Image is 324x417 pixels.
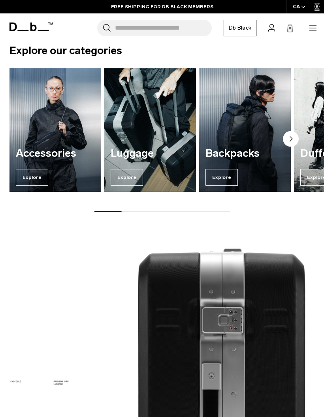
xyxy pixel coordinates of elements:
[104,68,196,192] a: Luggage Explore
[9,68,101,192] div: 1 / 7
[16,148,95,160] h3: Accessories
[9,43,315,59] h2: Explore our categories
[283,131,299,148] button: Next slide
[111,169,143,186] span: Explore
[16,169,48,186] span: Explore
[199,68,291,192] a: Backpacks Explore
[224,20,256,36] a: Db Black
[199,68,291,192] div: 3 / 7
[111,3,213,10] a: FREE SHIPPING FOR DB BLACK MEMBERS
[9,68,101,192] a: Accessories Explore
[111,148,190,160] h3: Luggage
[205,169,238,186] span: Explore
[205,148,284,160] h3: Backpacks
[104,68,196,192] div: 2 / 7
